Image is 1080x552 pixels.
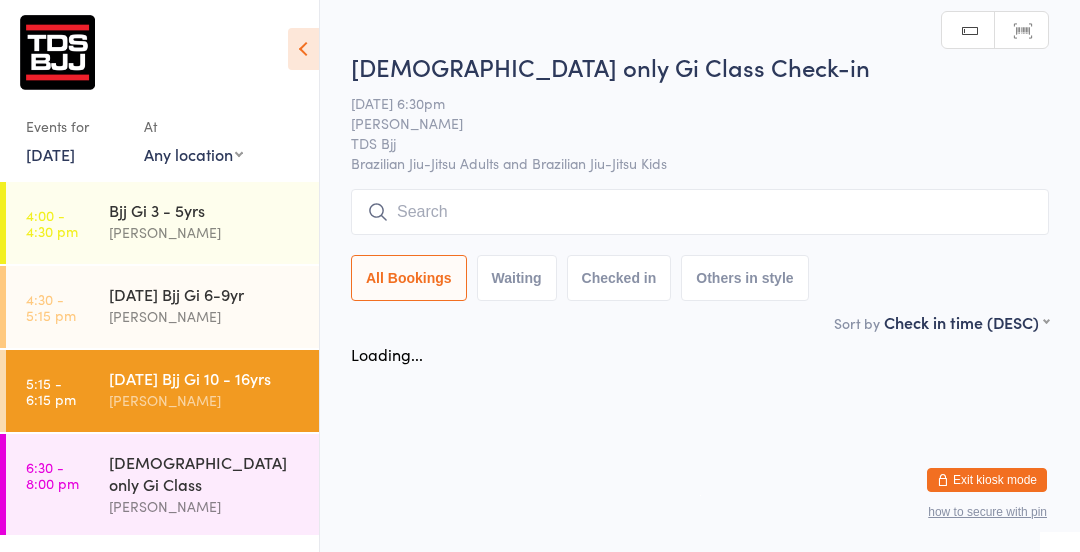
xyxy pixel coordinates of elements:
button: Exit kiosk mode [927,468,1047,492]
div: Any location [144,143,243,165]
button: how to secure with pin [928,505,1047,519]
div: Bjj Gi 3 - 5yrs [109,199,302,221]
h2: [DEMOGRAPHIC_DATA] only Gi Class Check-in [351,50,1049,83]
input: Search [351,189,1049,235]
div: Events for [26,110,124,143]
a: 4:30 -5:15 pm[DATE] Bjj Gi 6-9yr[PERSON_NAME] [6,266,319,348]
time: 4:30 - 5:15 pm [26,291,76,323]
span: [DATE] 6:30pm [351,93,1018,113]
div: Loading... [351,343,423,365]
a: 4:00 -4:30 pmBjj Gi 3 - 5yrs[PERSON_NAME] [6,182,319,264]
span: [PERSON_NAME] [351,113,1018,133]
time: 5:15 - 6:15 pm [26,375,76,407]
label: Sort by [834,313,880,333]
div: [PERSON_NAME] [109,221,302,244]
span: TDS Bjj [351,133,1018,153]
a: [DATE] [26,143,75,165]
div: [PERSON_NAME] [109,495,302,518]
a: 6:30 -8:00 pm[DEMOGRAPHIC_DATA] only Gi Class[PERSON_NAME] [6,434,319,535]
time: 4:00 - 4:30 pm [26,207,78,239]
div: [DATE] Bjj Gi 6-9yr [109,283,302,305]
time: 6:30 - 8:00 pm [26,459,79,491]
img: gary-porter-tds-bjj [20,15,95,90]
div: Check in time (DESC) [884,311,1049,333]
button: All Bookings [351,255,467,301]
div: [DEMOGRAPHIC_DATA] only Gi Class [109,451,302,495]
div: [PERSON_NAME] [109,389,302,412]
div: [PERSON_NAME] [109,305,302,328]
button: Checked in [567,255,672,301]
div: [DATE] Bjj Gi 10 - 16yrs [109,367,302,389]
a: 5:15 -6:15 pm[DATE] Bjj Gi 10 - 16yrs[PERSON_NAME] [6,350,319,432]
div: At [144,110,243,143]
button: Waiting [477,255,557,301]
span: Brazilian Jiu-Jitsu Adults and Brazilian Jiu-Jitsu Kids [351,153,1049,173]
button: Others in style [681,255,808,301]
